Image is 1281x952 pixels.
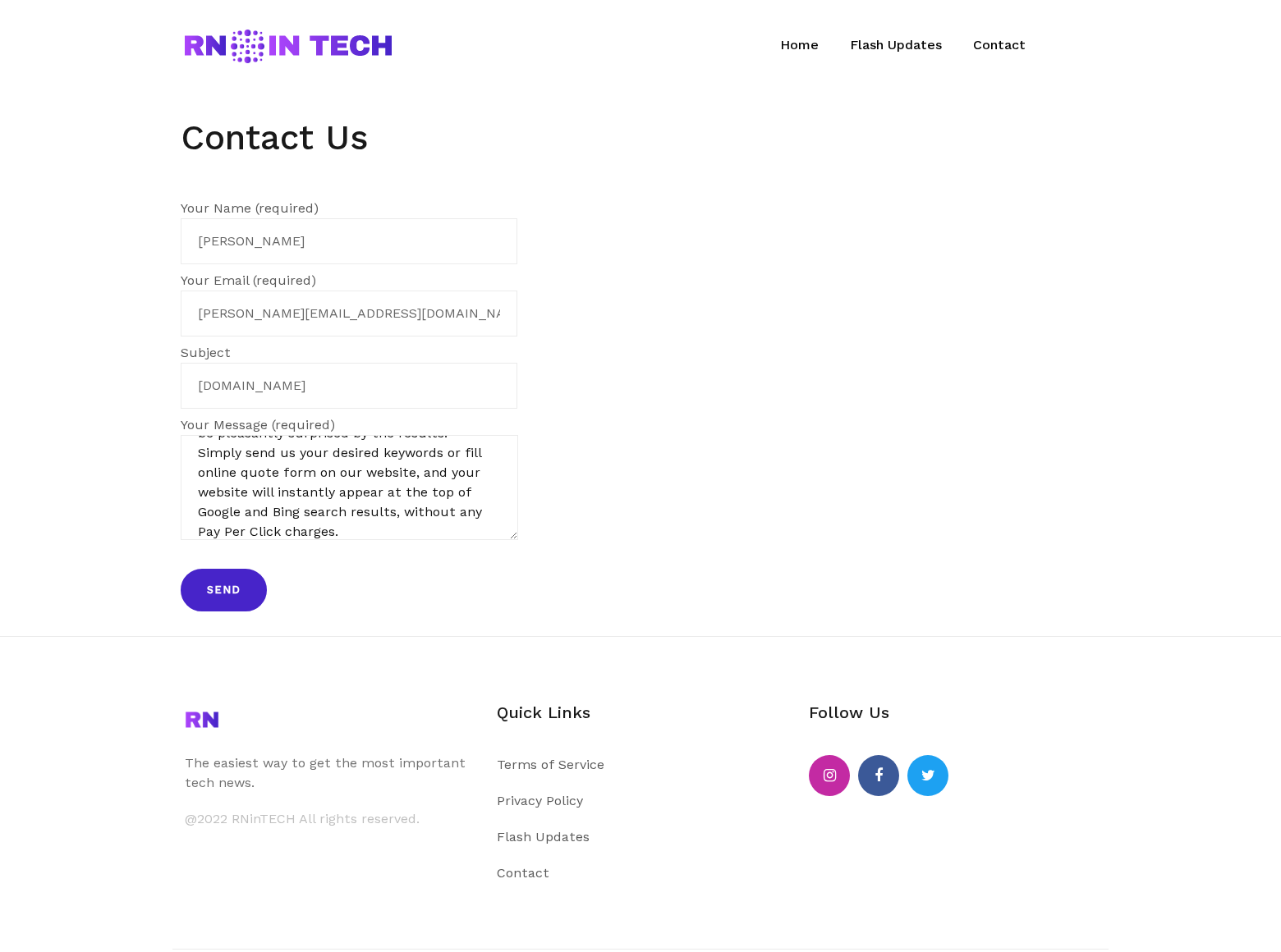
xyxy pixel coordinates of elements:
input: Your Email (required) [181,291,517,336]
span: @2022 RNinTECH All rights reserved. [185,811,420,826]
p: The easiest way to get the most important tech news. [185,753,472,793]
a: Flash Updates [850,35,942,57]
img: RN in TECH [185,30,392,63]
a: Contact [973,35,1026,57]
label: Your Email (required) [181,271,555,336]
a: Flash Updates [497,829,590,844]
a: Home [780,35,819,57]
input: Subject [181,363,517,409]
h3: Quick Links [497,703,784,722]
label: Your Message (required) [181,415,556,546]
h3: Follow Us [809,703,1096,722]
h2: Contact Us [181,118,1100,158]
a: Privacy Policy [497,793,583,808]
input: Send [181,569,267,611]
input: Your Name (required) [181,218,517,264]
label: Your Name (required) [181,199,555,264]
a: Contact [497,865,549,881]
img: RN [185,703,219,737]
a: Terms of Service [497,757,604,772]
textarea: Your Message (required) [181,435,518,540]
label: Subject [181,343,555,409]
